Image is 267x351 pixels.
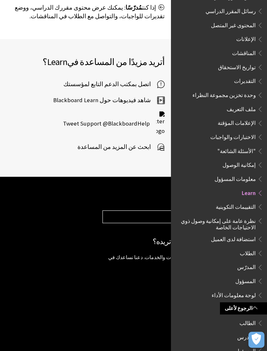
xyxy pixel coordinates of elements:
span: مُدرّسًا [125,4,142,11]
p: إذا كنت : يمكنك عرض محتوى مقررك الدراسي، ووضع تقديرات للواجبات، والتواصل مع الطلاب في المناقشات. [6,4,165,20]
span: "الأسئلة الشائعة" [217,146,256,154]
h2: ألا يبدو هذا المنتج مثل المنتج الذي تريده؟ [102,236,261,247]
button: فتح التفضيلات [248,332,264,348]
span: تواريخ الاستحقاق [218,62,256,70]
span: إمكانية الوصول [222,159,256,168]
span: Tweet Support @BlackboardHelp [63,119,156,128]
span: وحدة تخزين مجموعة النظراء [192,90,256,98]
span: المحتوى غير المتصل [211,20,256,29]
span: الاختبارات والواجبات [210,132,256,140]
h2: مساعدة منتجات Blackboard [102,193,261,204]
span: التقييمات التكوينية [216,201,256,210]
span: الإعلانات [236,34,256,43]
p: ‎© Copyright 2018 Blackboard Inc. [102,310,261,329]
span: المدرس [237,332,256,340]
span: الطالب [239,318,256,326]
span: Learn [242,188,256,196]
p: تتميز Blackboard بامتلاكها للعديد من المنتجات والخدمات. دعنا نساعدك في العثور على المعلومات التي ... [102,254,261,268]
span: اتصل بمكتب الدعم التابع لمؤسستك [63,79,157,89]
span: المدرّس [237,262,256,271]
span: نظرة عامة على إمكانية وصول ذوي الاحتياجات الخاصة [179,216,256,231]
span: ملف التعريف [227,104,256,112]
span: لوحة معلومات الأداء [212,290,256,298]
span: رسائل المقرر الدراسي [206,6,256,14]
a: Twitter logo Tweet Support @BlackboardHelp [63,111,165,136]
span: معلومات المسؤول [214,174,256,182]
span: المسؤول [235,276,256,284]
span: استضافة لدى العميل [211,234,256,242]
span: الإعلامات المؤقتة [218,118,256,127]
a: ابحث عن المزيد من المساعدة [77,142,165,152]
span: شاهد فيديوهات حول Blackboard Learn [53,95,157,105]
img: Twitter logo [156,111,165,136]
h2: أتريد مزيدًا من المساعدة في ؟ [6,55,165,69]
span: الطلاب [240,248,256,257]
span: المناقشات [232,48,256,56]
nav: Book outline for Blackboard Learn Help [175,188,263,301]
span: Learn [47,56,67,68]
a: الرجوع لأعلى [220,302,267,314]
a: شاهد فيديوهات حول Blackboard Learn [53,95,165,105]
span: ابحث عن المزيد من المساعدة [77,142,157,152]
span: التقديرات [234,76,256,85]
a: اتصل بمكتب الدعم التابع لمؤسستك [63,79,165,89]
